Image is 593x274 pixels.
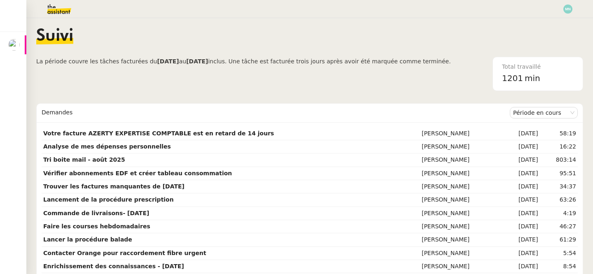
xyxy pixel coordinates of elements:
[503,193,539,207] td: [DATE]
[420,247,503,260] td: [PERSON_NAME]
[539,167,578,180] td: 95:51
[525,72,540,85] span: min
[36,58,157,65] span: La période couvre les tâches facturées du
[43,263,184,269] strong: Enrichissement des connaissances - [DATE]
[43,130,274,137] strong: Votre facture AZERTY EXPERTISE COMPTABLE est en retard de 14 jours
[43,143,171,150] strong: Analyse de mes dépenses personnelles
[36,28,73,44] span: Suivi
[503,207,539,220] td: [DATE]
[420,167,503,180] td: [PERSON_NAME]
[43,250,206,256] strong: Contacter Orange pour raccordement fibre urgent
[503,260,539,273] td: [DATE]
[43,196,174,203] strong: Lancement de la procédure prescription
[420,140,503,153] td: [PERSON_NAME]
[420,207,503,220] td: [PERSON_NAME]
[420,193,503,207] td: [PERSON_NAME]
[503,220,539,233] td: [DATE]
[420,180,503,193] td: [PERSON_NAME]
[208,58,451,65] span: inclus. Une tâche est facturée trois jours après avoir été marquée comme terminée.
[43,156,125,163] strong: Tri boite mail - août 2025
[420,220,503,233] td: [PERSON_NAME]
[503,233,539,246] td: [DATE]
[179,58,186,65] span: au
[539,140,578,153] td: 16:22
[539,193,578,207] td: 63:26
[43,223,150,230] strong: Faire les courses hebdomadaires
[43,183,184,190] strong: Trouver les factures manquantes de [DATE]
[502,62,574,72] div: Total travaillé
[503,247,539,260] td: [DATE]
[539,207,578,220] td: 4:19
[539,153,578,167] td: 803:14
[8,39,20,51] img: users%2FW7e7b233WjXBv8y9FJp8PJv22Cs1%2Favatar%2F21b3669d-5595-472e-a0ea-de11407c45ae
[43,170,232,176] strong: Vérifier abonnements EDF et créer tableau consommation
[420,233,503,246] td: [PERSON_NAME]
[503,180,539,193] td: [DATE]
[539,247,578,260] td: 5:54
[503,140,539,153] td: [DATE]
[420,260,503,273] td: [PERSON_NAME]
[43,236,132,243] strong: Lancer la procédure balade
[539,127,578,140] td: 58:19
[513,107,574,118] nz-select-item: Période en cours
[43,210,149,216] strong: Commande de livraisons- [DATE]
[186,58,208,65] b: [DATE]
[420,153,503,167] td: [PERSON_NAME]
[502,73,523,83] span: 1201
[539,180,578,193] td: 34:37
[539,233,578,246] td: 61:29
[503,127,539,140] td: [DATE]
[503,153,539,167] td: [DATE]
[420,127,503,140] td: [PERSON_NAME]
[539,260,578,273] td: 8:54
[157,58,179,65] b: [DATE]
[539,220,578,233] td: 46:27
[563,5,572,14] img: svg
[42,104,510,121] div: Demandes
[503,167,539,180] td: [DATE]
